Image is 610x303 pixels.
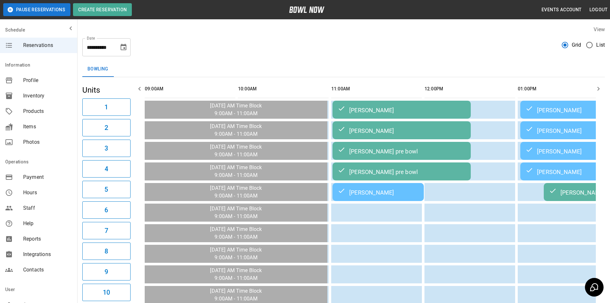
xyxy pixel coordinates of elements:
[82,160,131,178] button: 4
[82,284,131,301] button: 10
[23,266,72,274] span: Contacts
[105,164,108,174] h6: 4
[73,3,132,16] button: Create Reservation
[289,6,324,13] img: logo
[338,188,419,196] div: [PERSON_NAME]
[23,235,72,243] span: Reports
[338,106,466,114] div: [PERSON_NAME]
[105,225,108,236] h6: 7
[82,201,131,219] button: 6
[23,138,72,146] span: Photos
[539,4,584,16] button: Events Account
[596,41,605,49] span: List
[117,41,130,54] button: Choose date, selected date is Oct 5, 2025
[23,107,72,115] span: Products
[82,181,131,198] button: 5
[145,80,235,98] th: 09:00AM
[105,123,108,133] h6: 2
[572,41,581,49] span: Grid
[105,184,108,195] h6: 5
[23,41,72,49] span: Reservations
[594,26,605,32] label: View
[23,173,72,181] span: Payment
[587,4,610,16] button: Logout
[238,80,329,98] th: 10:00AM
[105,102,108,112] h6: 1
[82,85,131,95] h5: Units
[82,119,131,136] button: 2
[82,263,131,280] button: 9
[3,3,70,16] button: Pause Reservations
[338,168,466,175] div: [PERSON_NAME] pre bowl
[82,98,131,116] button: 1
[23,251,72,258] span: Integrations
[82,61,114,77] button: Bowling
[82,243,131,260] button: 8
[105,246,108,256] h6: 8
[331,80,422,98] th: 11:00AM
[338,147,466,155] div: [PERSON_NAME] pre bowl
[103,287,110,298] h6: 10
[105,267,108,277] h6: 9
[105,143,108,153] h6: 3
[23,77,72,84] span: Profile
[424,80,515,98] th: 12:00PM
[23,189,72,197] span: Hours
[23,92,72,100] span: Inventory
[82,140,131,157] button: 3
[82,61,605,77] div: inventory tabs
[82,222,131,239] button: 7
[105,205,108,215] h6: 6
[23,204,72,212] span: Staff
[338,126,466,134] div: [PERSON_NAME]
[23,220,72,227] span: Help
[23,123,72,131] span: Items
